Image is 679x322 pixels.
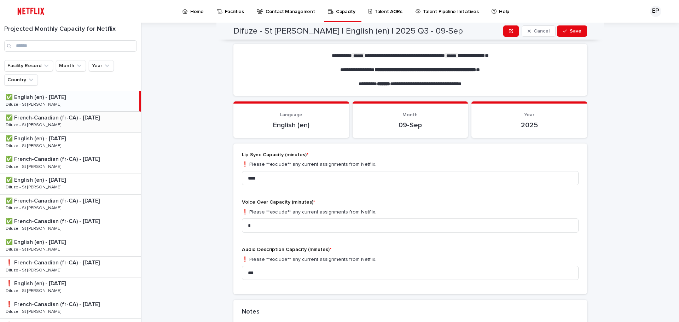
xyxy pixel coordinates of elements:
[6,225,63,231] p: Difuze - St [PERSON_NAME]
[6,238,67,246] p: ✅ English (en) - [DATE]
[14,4,48,18] img: ifQbXi3ZQGMSEF7WDB7W
[242,121,341,129] p: English (en)
[6,196,101,204] p: ✅ French-Canadian (fr-CA) - [DATE]
[522,25,556,37] button: Cancel
[6,217,101,225] p: ✅ French-Canadian (fr-CA) - [DATE]
[4,60,53,71] button: Facility Record
[6,134,67,142] p: ✅ English (en) - [DATE]
[6,183,63,190] p: Difuze - St [PERSON_NAME]
[6,93,67,101] p: ✅ English (en) - [DATE]
[480,121,579,129] p: 2025
[361,121,460,129] p: 09-Sep
[242,308,260,316] h2: Notes
[6,267,63,273] p: Difuze - St [PERSON_NAME]
[6,258,101,266] p: ❗️ French-Canadian (fr-CA) - [DATE]
[6,279,67,287] p: ❗️ English (en) - [DATE]
[242,152,308,157] span: Lip Sync Capacity (minutes)
[6,113,101,121] p: ✅ French-Canadian (fr-CA) - [DATE]
[242,247,331,252] span: Audio Description Capacity (minutes)
[6,287,63,293] p: Difuze - St [PERSON_NAME]
[524,112,534,117] span: Year
[402,112,418,117] span: Month
[6,121,63,128] p: Difuze - St [PERSON_NAME]
[242,161,579,168] p: ❗️ Please **exclude** any current assignments from Netflix.
[233,26,463,36] h2: Difuze - St [PERSON_NAME] | English (en) | 2025 Q3 - 09-Sep
[4,25,137,33] h1: Projected Monthly Capacity for Netflix
[6,300,101,308] p: ❗️ French-Canadian (fr-CA) - [DATE]
[557,25,587,37] button: Save
[6,246,63,252] p: Difuze - St [PERSON_NAME]
[4,40,137,52] input: Search
[534,29,550,34] span: Cancel
[242,200,315,205] span: Voice Over Capacity (minutes)
[650,6,661,17] div: EP
[6,163,63,169] p: Difuze - St [PERSON_NAME]
[6,204,63,211] p: Difuze - St [PERSON_NAME]
[242,209,579,216] p: ❗️ Please **exclude** any current assignments from Netflix.
[570,29,581,34] span: Save
[6,175,67,183] p: ✅ English (en) - [DATE]
[6,101,63,107] p: Difuze - St [PERSON_NAME]
[6,142,63,148] p: Difuze - St [PERSON_NAME]
[6,154,101,163] p: ✅ French-Canadian (fr-CA) - [DATE]
[56,60,86,71] button: Month
[4,74,38,86] button: Country
[280,112,302,117] span: Language
[242,256,579,263] p: ❗️ Please **exclude** any current assignments from Netflix.
[89,60,114,71] button: Year
[6,308,63,314] p: Difuze - St [PERSON_NAME]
